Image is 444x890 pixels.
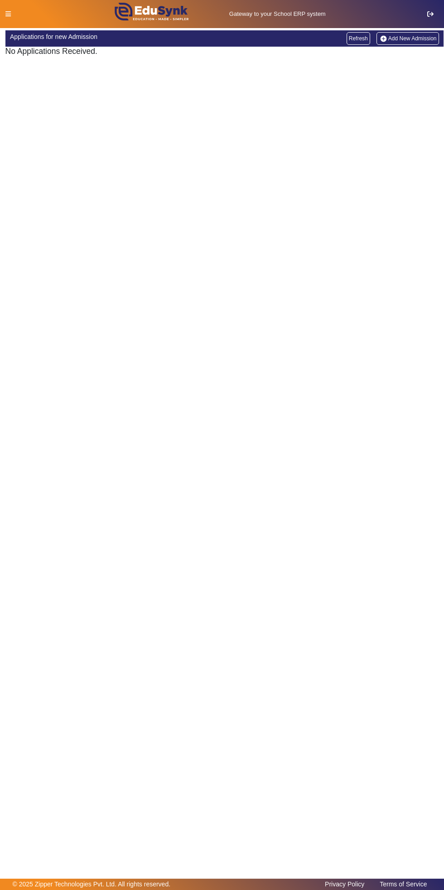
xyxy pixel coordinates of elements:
[10,32,220,42] div: Applications for new Admission
[5,47,444,56] h5: No Applications Received.
[379,35,388,43] img: add-new-student.png
[347,32,370,45] a: Refresh
[375,878,431,890] a: Terms of Service
[320,878,369,890] a: Privacy Policy
[208,10,347,18] h5: Gateway to your School ERP system
[376,32,439,45] a: Add New Admission
[13,880,171,889] p: © 2025 Zipper Technologies Pvt. Ltd. All rights reserved.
